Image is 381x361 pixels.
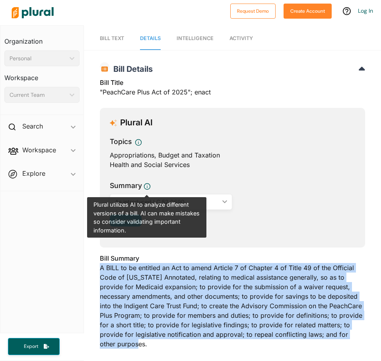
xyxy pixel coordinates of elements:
div: Current Team [10,91,66,99]
h2: Search [22,122,43,131]
span: Details [140,35,161,41]
h3: Bill Summary [100,253,365,263]
h3: Summary [110,180,142,191]
span: Intelligence [177,35,214,41]
span: Export [18,343,44,350]
a: Request Demo [230,6,276,15]
span: Activity [229,35,253,41]
div: Health and Social Services [110,160,355,169]
span: Bill Details [109,64,153,74]
button: Create Account [284,4,332,19]
h3: Workspace [4,66,80,84]
div: Appropriations, Budget and Taxation [110,150,355,160]
div: Personal [10,54,66,63]
a: Create Account [284,6,332,15]
h3: Topics [110,136,132,147]
a: Intelligence [177,27,214,50]
button: Export [8,338,60,355]
a: Details [140,27,161,50]
a: Log In [358,7,373,14]
div: Plural utilizes AI to analyze different versions of a bill. AI can make mistakes so consider vali... [87,197,206,238]
a: Bill Text [100,27,124,50]
span: Bill Text [100,35,124,41]
h3: Organization [4,30,80,47]
h3: Bill Title [100,78,365,87]
button: Request Demo [230,4,276,19]
div: A BILL to be entitled an Act to amend Article 7 of Chapter 4 of Title 49 of the Official Code of ... [100,253,365,353]
a: Activity [229,27,253,50]
h3: Plural AI [120,118,153,128]
div: "PeachCare Plus Act of 2025"; enact [100,78,365,102]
